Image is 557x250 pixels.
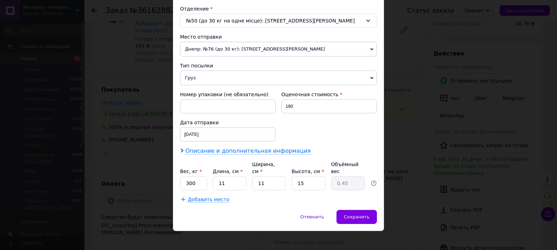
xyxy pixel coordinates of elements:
[180,119,276,126] div: Дата отправки
[331,161,365,175] div: Объёмный вес
[185,147,311,154] span: Описание и дополнительная информация
[213,169,243,174] label: Длина, см
[180,42,377,57] span: Днепр: №76 (до 30 кг): [STREET_ADDRESS][PERSON_NAME]
[180,5,377,12] div: Отделение
[180,34,222,40] span: Место отправки
[180,91,276,98] div: Номер упаковки (не обязательно)
[180,63,213,68] span: Тип посылки
[281,91,377,98] div: Оценочная стоимость
[252,162,275,174] label: Ширина, см
[180,169,202,174] label: Вес, кг
[180,71,377,85] span: Груз
[300,214,324,219] span: Отменить
[292,169,324,174] label: Высота, см
[180,14,377,28] div: №50 (до 30 кг на одне місце): [STREET_ADDRESS][PERSON_NAME]
[188,197,230,203] span: Добавить место
[344,214,370,219] span: Сохранить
